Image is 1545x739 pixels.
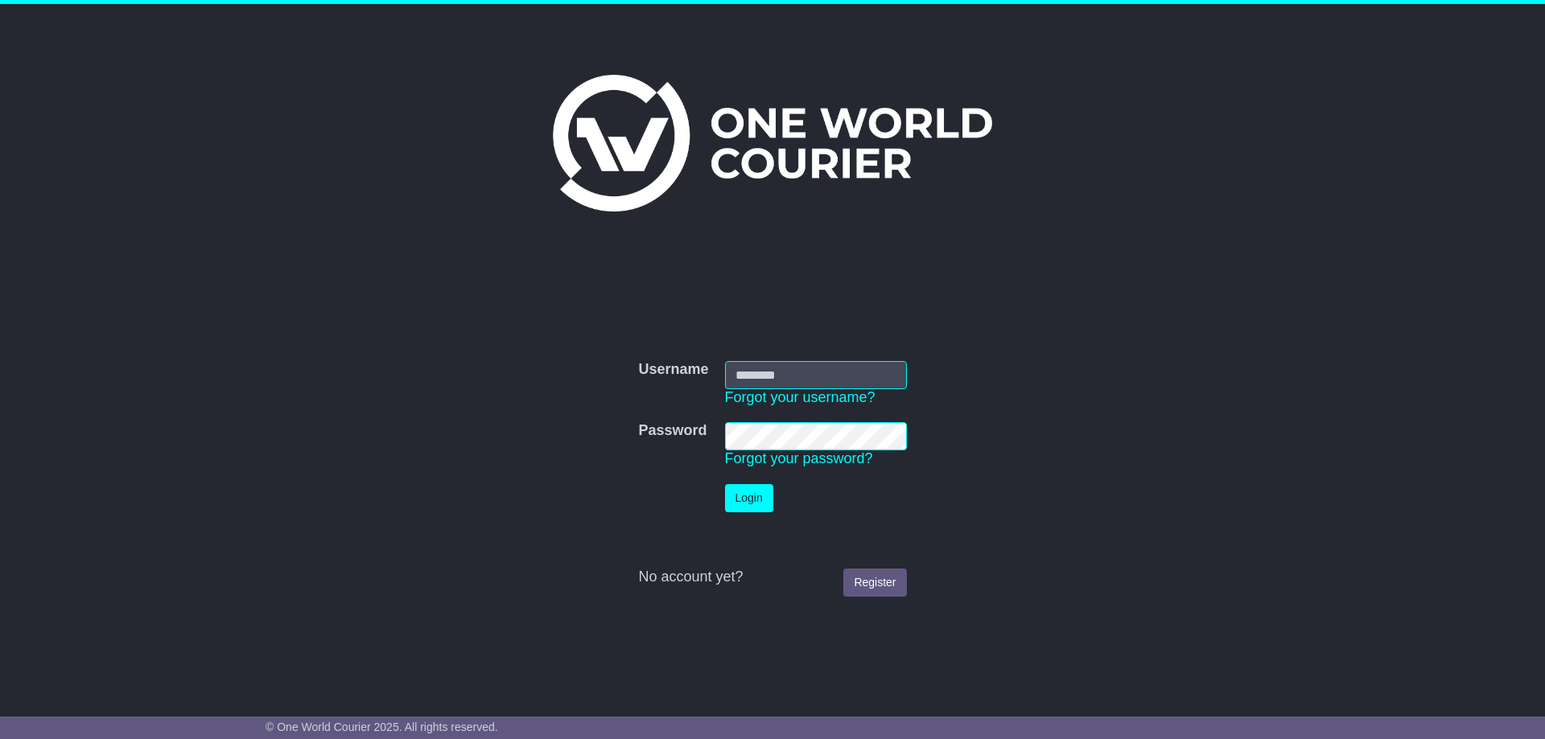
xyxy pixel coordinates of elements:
a: Register [843,569,906,597]
img: One World [553,75,992,211]
button: Login [725,484,773,512]
a: Forgot your password? [725,450,873,466]
a: Forgot your username? [725,389,875,405]
label: Password [638,422,707,440]
span: © One World Courier 2025. All rights reserved. [266,721,498,733]
label: Username [638,361,708,379]
div: No account yet? [638,569,906,586]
